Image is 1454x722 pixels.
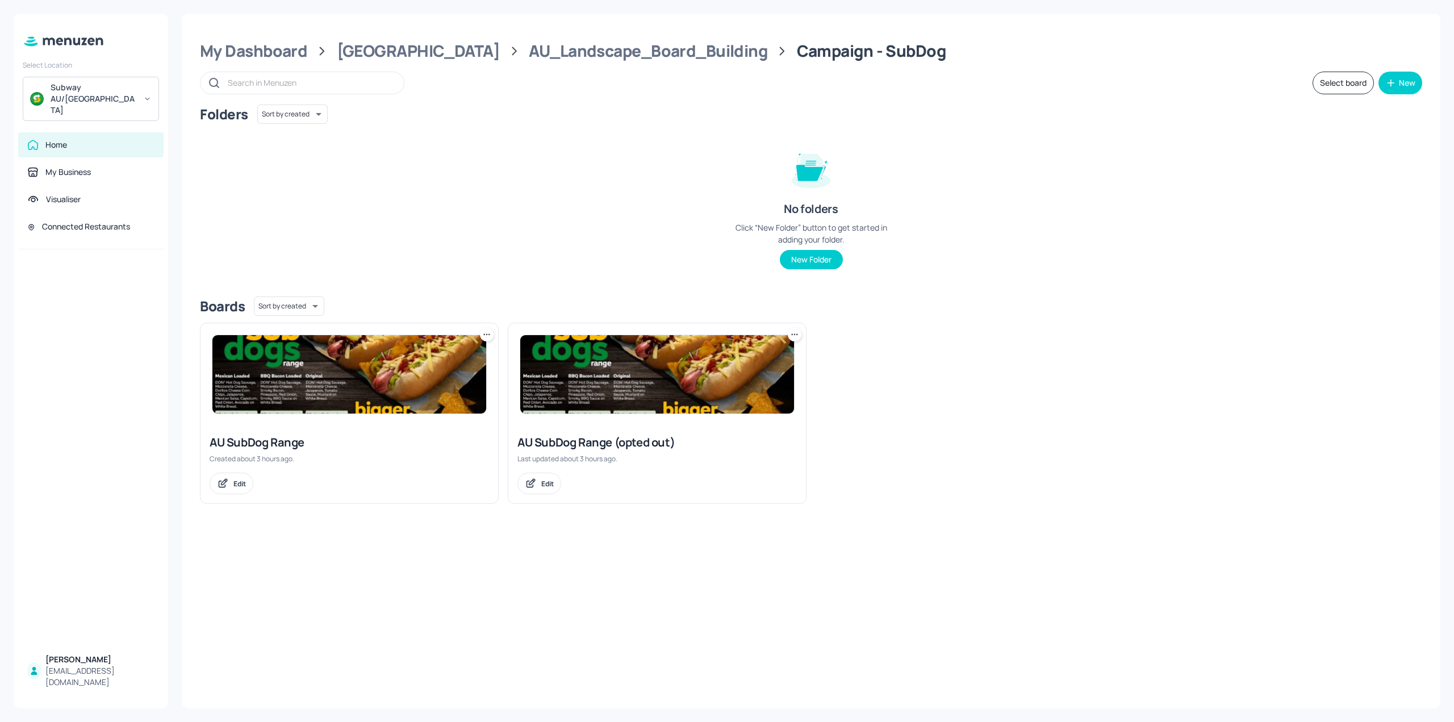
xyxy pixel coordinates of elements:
[1313,72,1374,94] button: Select board
[210,435,489,450] div: AU SubDog Range
[257,103,328,126] div: Sort by created
[51,82,136,116] div: Subway AU/[GEOGRAPHIC_DATA]
[233,479,246,489] div: Edit
[228,74,392,91] input: Search in Menuzen
[200,297,245,315] div: Boards
[797,41,946,61] div: Campaign - SubDog
[45,665,154,688] div: [EMAIL_ADDRESS][DOMAIN_NAME]
[42,221,130,232] div: Connected Restaurants
[30,92,44,106] img: avatar
[200,41,307,61] div: My Dashboard
[212,335,486,414] img: 2025-09-01-1756690132041elouzptm4n.jpeg
[46,194,81,205] div: Visualiser
[45,166,91,178] div: My Business
[726,222,896,245] div: Click “New Folder” button to get started in adding your folder.
[780,250,843,269] button: New Folder
[200,105,248,123] div: Folders
[783,140,839,197] img: folder-empty
[784,201,838,217] div: No folders
[517,454,797,464] div: Last updated about 3 hours ago.
[45,654,154,665] div: [PERSON_NAME]
[23,60,159,70] div: Select Location
[541,479,554,489] div: Edit
[517,435,797,450] div: AU SubDog Range (opted out)
[337,41,500,61] div: [GEOGRAPHIC_DATA]
[210,454,489,464] div: Created about 3 hours ago.
[520,335,794,414] img: 2025-09-01-1756690132041elouzptm4n.jpeg
[1399,79,1415,87] div: New
[1378,72,1422,94] button: New
[254,295,324,318] div: Sort by created
[45,139,67,151] div: Home
[529,41,767,61] div: AU_Landscape_Board_Building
